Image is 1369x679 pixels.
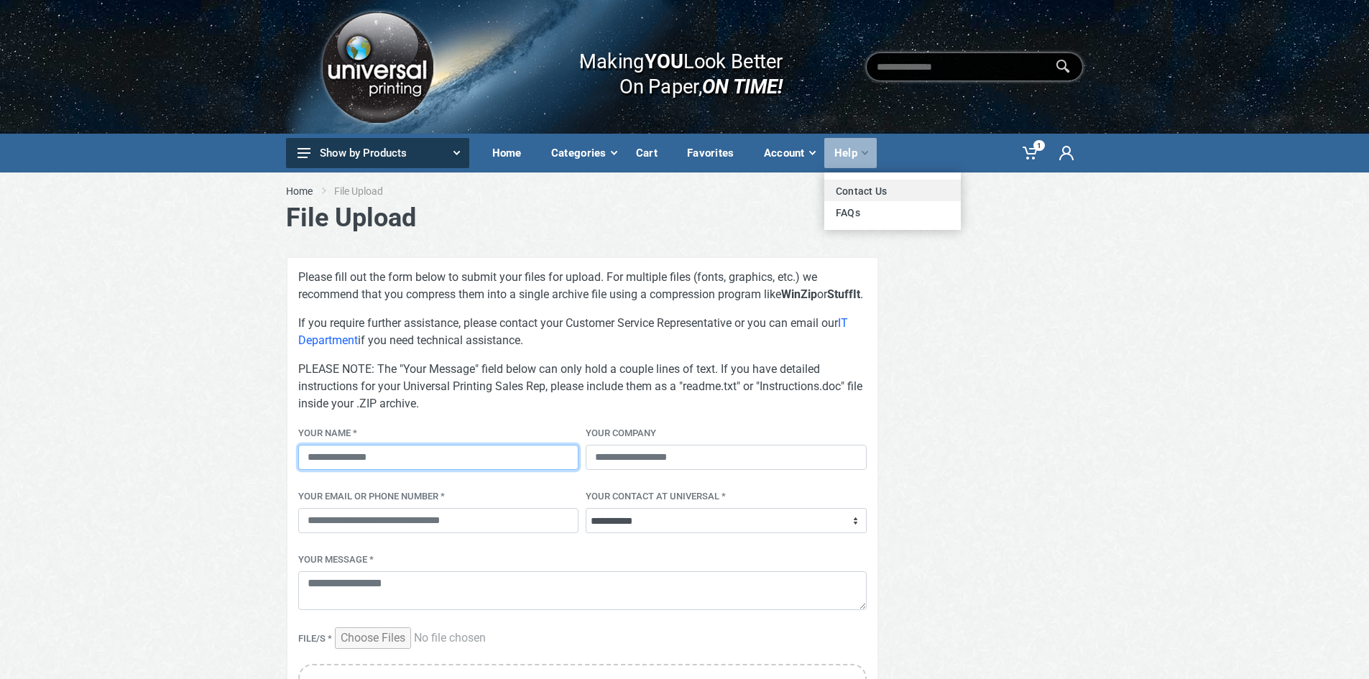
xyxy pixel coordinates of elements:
[586,489,726,505] label: Your contact at Universal *
[298,269,867,303] p: Please fill out the form below to submit your files for upload. For multiple files (fonts, graphi...
[298,426,357,442] label: Your Name *
[298,361,867,412] p: PLEASE NOTE: The "Your Message" field below can only hold a couple lines of text. If you have det...
[286,203,1084,234] h1: File Upload
[702,74,783,98] i: ON TIME!
[824,138,877,168] div: Help
[1013,134,1049,172] a: 1
[626,138,677,168] div: Cart
[645,49,683,73] b: YOU
[754,138,824,168] div: Account
[677,134,754,172] a: Favorites
[827,287,860,301] strong: StuffIt
[824,201,961,223] a: FAQs
[286,184,313,198] a: Home
[1033,140,1045,151] span: 1
[334,184,405,198] li: File Upload
[781,287,817,301] strong: WinZip
[824,180,961,201] a: Contact Us
[626,134,677,172] a: Cart
[298,315,867,349] p: If you require further assistance, please contact your Customer Service Representative or you can...
[482,138,541,168] div: Home
[677,138,754,168] div: Favorites
[298,489,445,505] label: YOUR EMAIL OR PHONE NUMBER *
[317,6,438,128] img: Logo.png
[586,426,656,442] label: Your Company
[482,134,541,172] a: Home
[286,184,1084,198] nav: breadcrumb
[541,138,626,168] div: Categories
[298,632,332,647] label: File/s *
[551,34,783,99] div: Making Look Better On Paper,
[286,138,469,168] button: Show by Products
[298,553,374,568] label: Your Message *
